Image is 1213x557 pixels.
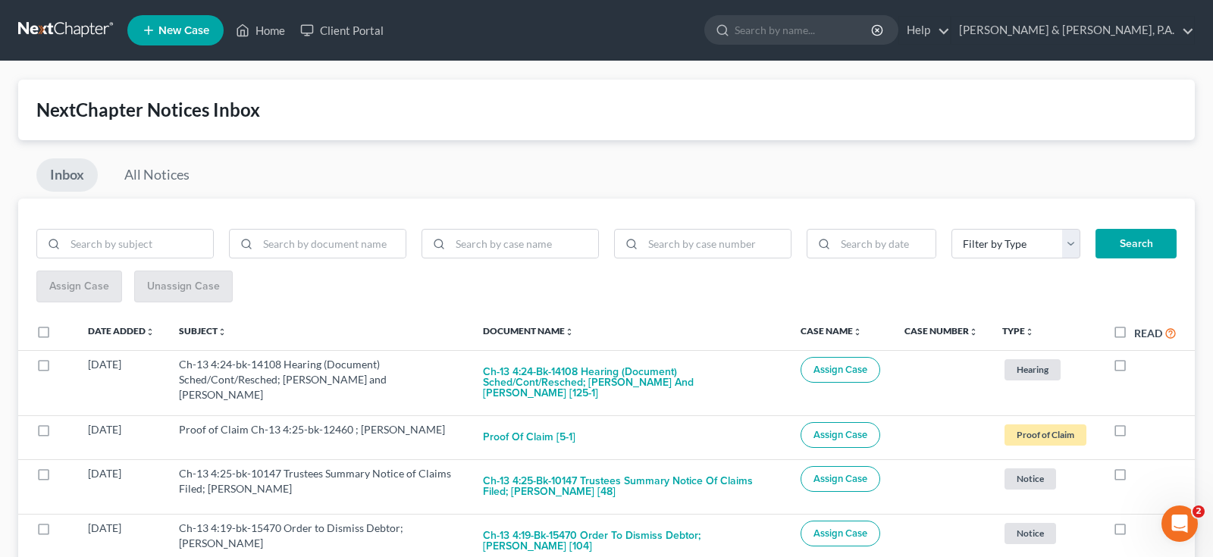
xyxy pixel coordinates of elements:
[1005,523,1056,543] span: Notice
[801,521,880,546] button: Assign Case
[167,350,471,415] td: Ch-13 4:24-bk-14108 Hearing (Document) Sched/Cont/Resched; [PERSON_NAME] and [PERSON_NAME]
[36,158,98,192] a: Inbox
[65,230,213,258] input: Search by subject
[167,415,471,459] td: Proof of Claim Ch-13 4:25-bk-12460 ; [PERSON_NAME]
[1095,229,1177,259] button: Search
[1005,468,1056,489] span: Notice
[111,158,203,192] a: All Notices
[76,350,167,415] td: [DATE]
[228,17,293,44] a: Home
[735,16,873,44] input: Search by name...
[1005,424,1086,445] span: Proof of Claim
[218,327,227,336] i: unfold_more
[801,466,880,492] button: Assign Case
[1002,325,1034,336] a: Typeunfold_more
[1025,327,1034,336] i: unfold_more
[158,25,209,36] span: New Case
[1005,359,1061,380] span: Hearing
[813,527,867,540] span: Assign Case
[179,325,227,336] a: Subjectunfold_more
[801,325,862,336] a: Case Nameunfold_more
[951,17,1194,44] a: [PERSON_NAME] & [PERSON_NAME], P.A.
[899,17,950,44] a: Help
[36,98,1177,122] div: NextChapter Notices Inbox
[1002,422,1089,447] a: Proof of Claim
[969,327,978,336] i: unfold_more
[904,325,978,336] a: Case Numberunfold_more
[483,422,575,452] button: Proof of Claim [5-1]
[1134,325,1162,341] label: Read
[483,325,574,336] a: Document Nameunfold_more
[835,230,936,258] input: Search by date
[1002,521,1089,546] a: Notice
[258,230,406,258] input: Search by document name
[643,230,791,258] input: Search by case number
[801,422,880,448] button: Assign Case
[483,357,776,408] button: Ch-13 4:24-bk-14108 Hearing (Document) Sched/Cont/Resched; [PERSON_NAME] and [PERSON_NAME] [125-1]
[88,325,155,336] a: Date Addedunfold_more
[813,364,867,376] span: Assign Case
[565,327,574,336] i: unfold_more
[1002,466,1089,491] a: Notice
[1193,505,1205,518] span: 2
[450,230,598,258] input: Search by case name
[813,429,867,441] span: Assign Case
[1002,357,1089,382] a: Hearing
[293,17,391,44] a: Client Portal
[1161,505,1198,542] iframe: Intercom live chat
[853,327,862,336] i: unfold_more
[801,357,880,383] button: Assign Case
[146,327,155,336] i: unfold_more
[483,466,776,507] button: Ch-13 4:25-bk-10147 Trustees Summary Notice of Claims Filed; [PERSON_NAME] [48]
[76,459,167,514] td: [DATE]
[76,415,167,459] td: [DATE]
[167,459,471,514] td: Ch-13 4:25-bk-10147 Trustees Summary Notice of Claims Filed; [PERSON_NAME]
[813,473,867,485] span: Assign Case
